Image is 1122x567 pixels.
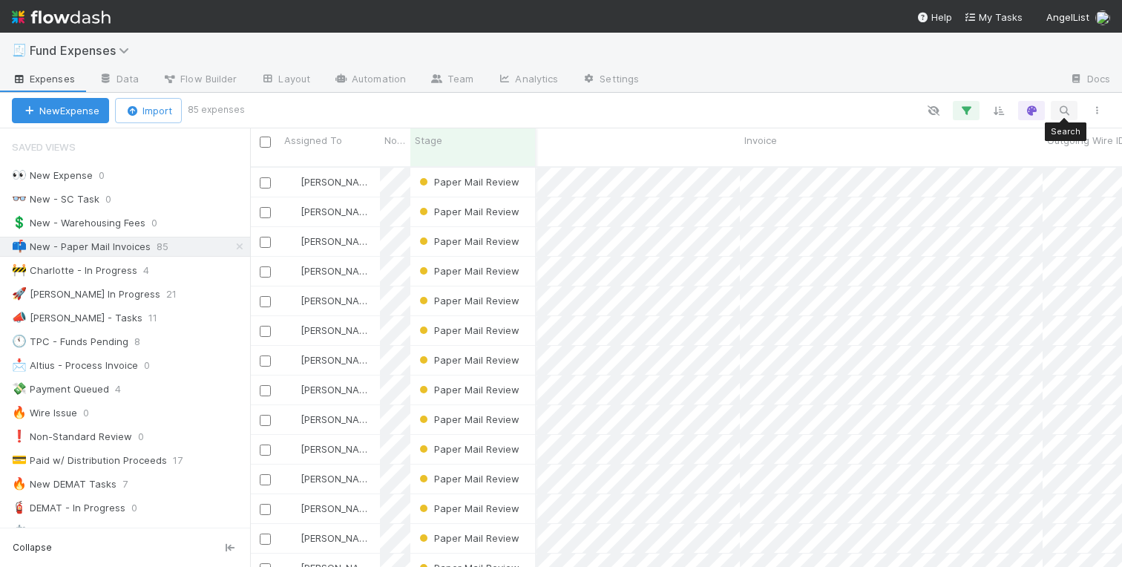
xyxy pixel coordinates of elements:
[416,174,519,189] div: Paper Mail Review
[12,522,183,541] div: DEMAT Pending Vendor Payment
[384,133,407,148] span: Non-standard review
[260,296,271,307] input: Toggle Row Selected
[416,206,519,217] span: Paper Mail Review
[322,68,418,92] a: Automation
[12,263,27,276] span: 🚧
[12,477,27,490] span: 🔥
[166,285,191,304] span: 21
[12,261,137,280] div: Charlotte - In Progress
[416,502,519,514] span: Paper Mail Review
[260,266,271,278] input: Toggle Row Selected
[12,309,142,327] div: [PERSON_NAME] - Tasks
[12,406,27,419] span: 🔥
[286,471,373,486] div: [PERSON_NAME]
[744,133,777,148] span: Invoice
[12,382,27,395] span: 💸
[286,204,373,219] div: [PERSON_NAME]
[87,68,151,92] a: Data
[286,324,298,336] img: avatar_abca0ba5-4208-44dd-8897-90682736f166.png
[143,261,164,280] span: 4
[1057,68,1122,92] a: Docs
[12,311,27,324] span: 📣
[151,214,172,232] span: 0
[12,358,27,371] span: 📩
[916,10,952,24] div: Help
[122,475,142,494] span: 7
[286,532,298,544] img: avatar_abca0ba5-4208-44dd-8897-90682736f166.png
[260,504,271,515] input: Toggle Row Selected
[12,44,27,56] span: 🧾
[105,190,126,209] span: 0
[286,323,373,338] div: [PERSON_NAME]
[260,177,271,189] input: Toggle Row Selected
[964,11,1023,23] span: My Tasks
[286,412,373,427] div: [PERSON_NAME]
[301,176,375,188] span: [PERSON_NAME]
[189,522,215,541] span: 97
[286,174,373,189] div: [PERSON_NAME]
[286,413,298,425] img: avatar_93b89fca-d03a-423a-b274-3dd03f0a621f.png
[286,263,373,278] div: [PERSON_NAME]
[301,413,375,425] span: [PERSON_NAME]
[151,68,249,92] a: Flow Builder
[12,71,75,86] span: Expenses
[260,137,271,148] input: Toggle All Rows Selected
[12,98,109,123] button: NewExpense
[12,453,27,466] span: 💳
[188,103,245,117] small: 85 expenses
[12,237,151,256] div: New - Paper Mail Invoices
[12,132,76,162] span: Saved Views
[144,356,165,375] span: 0
[260,207,271,218] input: Toggle Row Selected
[301,206,375,217] span: [PERSON_NAME]
[286,235,298,247] img: avatar_85e0c86c-7619-463d-9044-e681ba95f3b2.png
[12,451,167,470] div: Paid w/ Distribution Proceeds
[286,354,298,366] img: avatar_85e0c86c-7619-463d-9044-e681ba95f3b2.png
[12,4,111,30] img: logo-inverted-e16ddd16eac7371096b0.svg
[115,98,182,123] button: Import
[416,412,519,427] div: Paper Mail Review
[301,354,375,366] span: [PERSON_NAME]
[12,475,117,494] div: New DEMAT Tasks
[301,295,375,307] span: [PERSON_NAME]
[286,531,373,545] div: [PERSON_NAME]
[12,525,27,537] span: ⏱️
[157,237,183,256] span: 85
[416,265,519,277] span: Paper Mail Review
[301,502,375,514] span: [PERSON_NAME]
[131,499,152,517] span: 0
[416,204,519,219] div: Paper Mail Review
[12,501,27,514] span: 🧯
[30,43,137,58] span: Fund Expenses
[163,71,237,86] span: Flow Builder
[301,265,375,277] span: [PERSON_NAME]
[286,501,373,516] div: [PERSON_NAME]
[418,68,485,92] a: Team
[286,234,373,249] div: [PERSON_NAME]
[260,237,271,248] input: Toggle Row Selected
[260,534,271,545] input: Toggle Row Selected
[415,133,442,148] span: Stage
[12,190,99,209] div: New - SC Task
[12,427,132,446] div: Non-Standard Review
[12,380,109,399] div: Payment Queued
[12,287,27,300] span: 🚀
[286,502,298,514] img: avatar_85e0c86c-7619-463d-9044-e681ba95f3b2.png
[286,473,298,485] img: avatar_abca0ba5-4208-44dd-8897-90682736f166.png
[12,192,27,205] span: 👓
[416,295,519,307] span: Paper Mail Review
[12,168,27,181] span: 👀
[115,380,136,399] span: 4
[138,427,159,446] span: 0
[12,240,27,252] span: 📫
[416,443,519,455] span: Paper Mail Review
[12,332,128,351] div: TPC - Funds Pending
[260,474,271,485] input: Toggle Row Selected
[286,442,373,456] div: [PERSON_NAME]
[286,382,373,397] div: [PERSON_NAME]
[134,332,155,351] span: 8
[301,235,375,247] span: [PERSON_NAME]
[286,295,298,307] img: avatar_93b89fca-d03a-423a-b274-3dd03f0a621f.png
[286,206,298,217] img: avatar_93b89fca-d03a-423a-b274-3dd03f0a621f.png
[416,235,519,247] span: Paper Mail Review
